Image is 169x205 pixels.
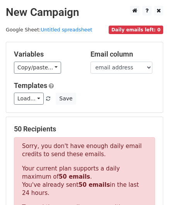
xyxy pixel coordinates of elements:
h5: Variables [14,50,79,59]
strong: 50 emails [59,173,90,180]
small: Google Sheet: [6,27,92,33]
h2: New Campaign [6,6,163,19]
strong: 50 emails [79,181,110,188]
h5: Email column [90,50,155,59]
a: Load... [14,93,44,105]
p: Your current plan supports a daily maximum of . You've already sent in the last 24 hours. [22,165,147,197]
button: Save [56,93,76,105]
iframe: Chat Widget [130,168,169,205]
a: Copy/paste... [14,62,61,74]
a: Untitled spreadsheet [41,27,92,33]
a: Daily emails left: 0 [109,27,163,33]
p: Sorry, you don't have enough daily email credits to send these emails. [22,142,147,158]
span: Daily emails left: 0 [109,26,163,34]
h5: 50 Recipients [14,125,155,133]
a: Templates [14,81,47,90]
